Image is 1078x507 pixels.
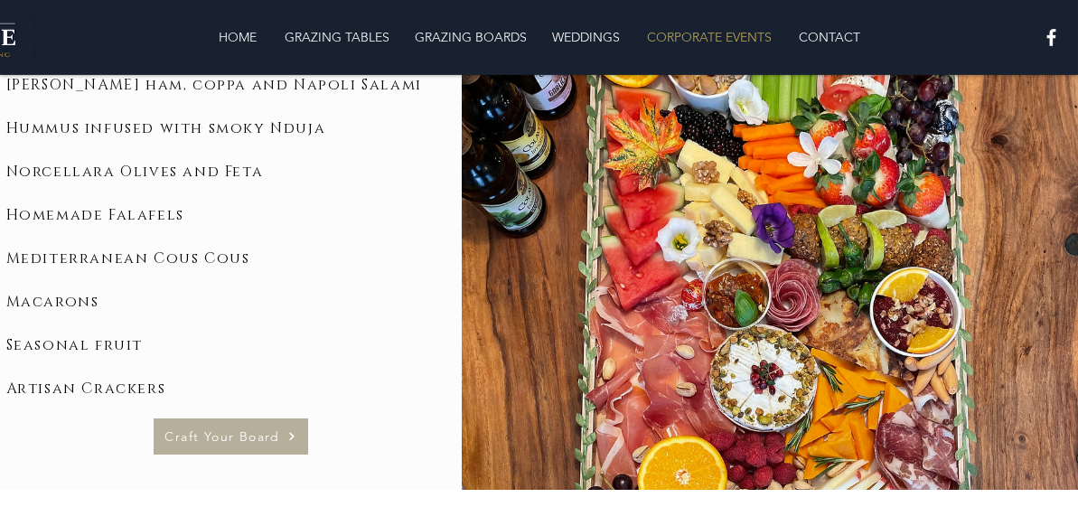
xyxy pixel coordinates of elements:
nav: Site [98,19,981,55]
img: White Facebook Icon [1040,26,1063,49]
p: WEDDINGS [543,19,629,55]
a: HOME [205,19,271,55]
p: GRAZING BOARDS [406,19,536,55]
a: Craft Your Board [154,418,308,455]
a: WEDDINGS [539,19,633,55]
p: CONTACT [790,19,869,55]
p: HOME [211,19,267,55]
a: CONTACT [785,19,873,55]
span: Craft Your Board [164,428,279,445]
a: GRAZING TABLES [271,19,401,55]
a: CORPORATE EVENTS [633,19,785,55]
p: CORPORATE EVENTS [638,19,781,55]
iframe: Wix Chat [993,422,1078,507]
a: GRAZING BOARDS [401,19,539,55]
p: GRAZING TABLES [276,19,398,55]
